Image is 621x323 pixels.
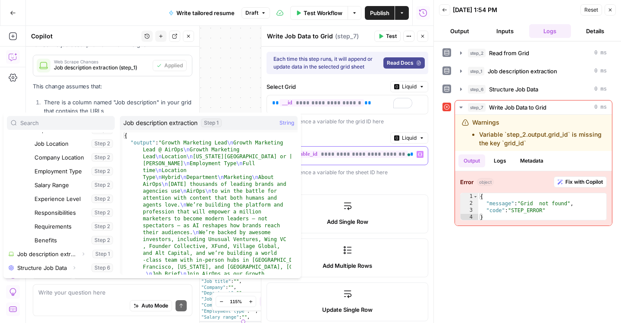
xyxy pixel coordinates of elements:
span: step_1 [468,67,484,75]
span: String [279,119,294,127]
span: Publish [370,9,389,17]
span: Write tailored resume [176,9,235,17]
span: Fix with Copilot [565,178,603,186]
span: Reset [584,6,598,14]
button: Select variable Employment Type [33,164,115,178]
button: 0 ms [455,82,612,96]
span: 0 ms [594,103,607,111]
button: Liquid [390,132,428,144]
button: Select variable Company Location [33,151,115,164]
button: Metadata [515,154,549,167]
span: Test [386,32,397,40]
span: Liquid [402,134,417,142]
span: Auto Mode [141,302,168,310]
button: Select variable Structure Job Data [7,261,115,275]
button: Test Workflow [290,6,348,20]
input: Search [20,119,111,127]
div: 2 [461,200,478,207]
span: Add Multiple Rows [323,261,372,270]
button: Select variable Responsibilities [33,206,115,220]
button: Select variable Salary Range [33,178,115,192]
span: Job description extraction [123,119,198,127]
label: Select Grid [267,82,387,91]
div: 4 [461,214,478,221]
button: 0 ms [455,46,612,60]
span: step_2 [468,49,486,57]
span: 0 ms [594,85,607,93]
button: Select variable Benefits [33,233,115,247]
button: Select variable Job description extraction [7,247,115,261]
span: Write Job Data to Grid [489,103,546,112]
span: 0 ms [594,67,607,75]
div: You can reference a variable for the grid ID here [267,118,428,125]
span: object [477,178,494,186]
button: Draft [241,7,270,19]
button: Liquid [390,81,428,92]
span: ( step_7 ) [335,32,359,41]
button: Write tailored resume [163,6,240,20]
span: Read Docs [387,59,414,67]
li: Variable `step_2.output.grid_id` is missing the key `grid_id` [479,130,605,147]
span: Applied [164,62,183,69]
button: Applied [153,60,187,71]
textarea: Write Job Data to Grid [267,32,333,41]
span: Job description extraction (step_1) [54,64,149,72]
span: Web Scrape Changes [54,60,149,64]
span: Toggle code folding, rows 1 through 4 [473,193,478,200]
span: Job description extraction [488,67,557,75]
span: Structure Job Data [489,85,538,94]
div: 1 [461,193,478,200]
span: Update Single Row [322,305,373,314]
li: There is a column named "Job description" in your grid that contains the URLs [42,98,192,115]
span: step_6 [468,85,486,94]
label: Action Type [267,183,428,192]
a: Read Docs [383,57,425,69]
button: Select variable Job Location [33,137,115,151]
span: Read from Grid [489,49,529,57]
button: Details [574,24,616,38]
strong: Error [460,178,474,186]
button: Select variable Experience Level [33,192,115,206]
div: 0 ms [455,115,612,226]
div: Warnings [472,118,605,147]
span: 0 ms [594,49,607,57]
div: You can reference a variable for the sheet ID here [267,169,428,176]
button: 0 ms [455,64,612,78]
button: Output [439,24,481,38]
button: 0 ms [455,100,612,114]
button: Select variable Requirements [33,220,115,233]
button: Auto Mode [130,300,172,311]
button: Publish [365,6,395,20]
button: Fix with Copilot [554,176,607,188]
button: Reset [580,4,602,16]
div: Read from GridRead from GridStep 2Output .[DOMAIN_NAME][URL] -47a5-8e0f-8084706493d6", "Status":"... [166,216,320,321]
span: Draft [245,9,258,17]
span: step_7 [468,103,486,112]
span: Test Workflow [304,9,342,17]
span: Liquid [402,83,417,91]
button: Inputs [484,24,526,38]
button: Test [374,31,401,42]
div: Step 1 [201,119,222,127]
div: 3 [461,207,478,214]
div: Each time this step runs, it will append or update data in the selected grid sheet [273,55,380,71]
label: Select Sheet [267,134,387,142]
span: Add Single Row [327,217,368,226]
button: Logs [489,154,511,167]
p: This change assumes that: [33,82,192,91]
div: Copilot [31,32,139,41]
button: Output [458,154,485,167]
button: Logs [529,24,571,38]
span: 115% [230,298,242,305]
